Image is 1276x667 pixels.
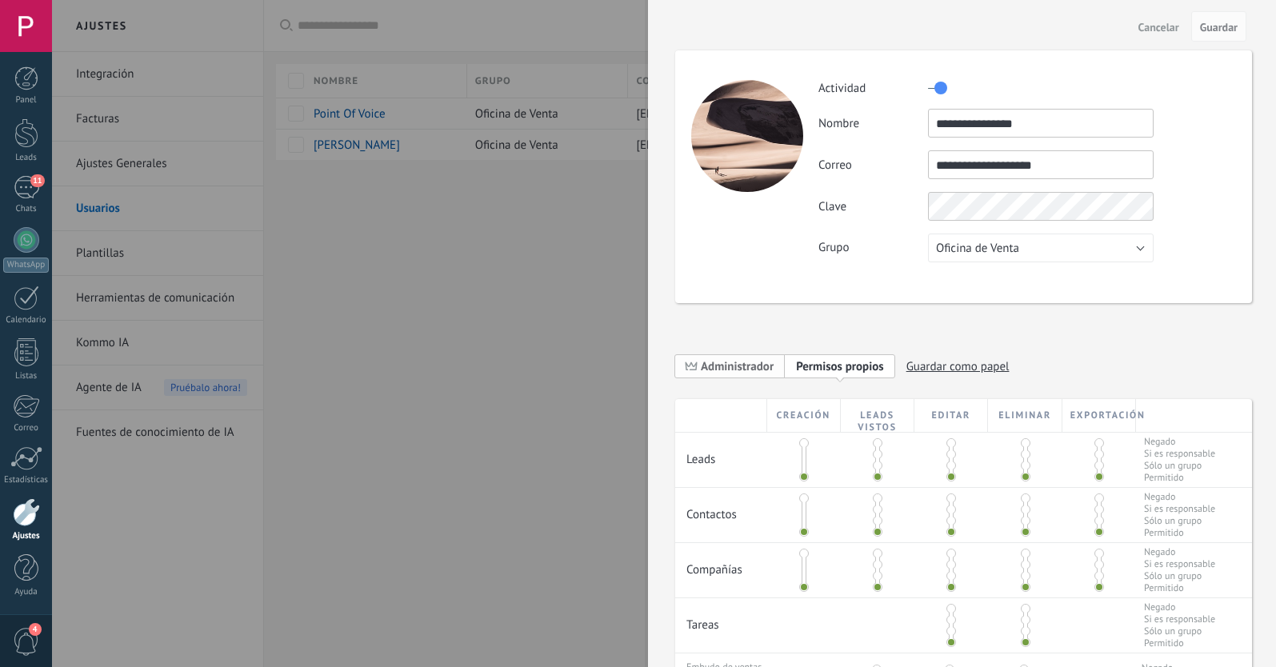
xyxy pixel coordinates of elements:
div: Tareas [675,598,767,641]
span: Administrador [701,359,774,374]
span: Si es responsable [1144,448,1215,460]
span: Sólo un grupo [1144,625,1215,637]
label: Clave [818,199,928,214]
span: Negado [1144,491,1215,503]
span: Permitido [1144,582,1215,594]
div: Eliminar [988,399,1062,432]
button: Guardar [1191,11,1246,42]
div: Estadísticas [3,475,50,485]
div: Compañías [675,543,767,585]
span: Guardar [1200,22,1238,33]
label: Nombre [818,116,928,131]
span: Permitido [1144,527,1215,539]
div: Leads [3,153,50,163]
div: Chats [3,204,50,214]
span: Add new role [785,353,895,378]
label: Grupo [818,240,928,255]
span: 4 [29,623,42,636]
div: Creación [767,399,841,432]
span: 11 [30,174,44,187]
span: Negado [1144,601,1215,613]
span: Sólo un grupo [1144,570,1215,582]
div: Panel [3,95,50,106]
button: Oficina de Venta [928,234,1154,262]
span: Sólo un grupo [1144,460,1215,472]
div: Ajustes [3,531,50,541]
span: Negado [1144,546,1215,558]
span: Administrador [675,353,785,378]
span: Permitido [1144,637,1215,649]
div: Exportación [1062,399,1136,432]
span: Guardar como papel [906,354,1010,379]
div: Correo [3,423,50,433]
div: WhatsApp [3,258,49,273]
div: Leads vistos [841,399,914,432]
span: Si es responsable [1144,558,1215,570]
label: Actividad [818,81,928,96]
div: Editar [914,399,988,432]
span: Oficina de Venta [936,241,1019,256]
div: Listas [3,371,50,381]
div: Ayuda [3,587,50,597]
button: Cancelar [1132,14,1186,39]
span: Cancelar [1138,22,1179,33]
label: Correo [818,158,928,173]
span: Sólo un grupo [1144,515,1215,527]
span: Permisos propios [796,359,884,374]
span: Negado [1144,436,1215,448]
div: Contactos [675,488,767,530]
span: Si es responsable [1144,503,1215,515]
div: Calendario [3,315,50,326]
span: Si es responsable [1144,613,1215,625]
span: Permitido [1144,472,1215,484]
div: Leads [675,433,767,475]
